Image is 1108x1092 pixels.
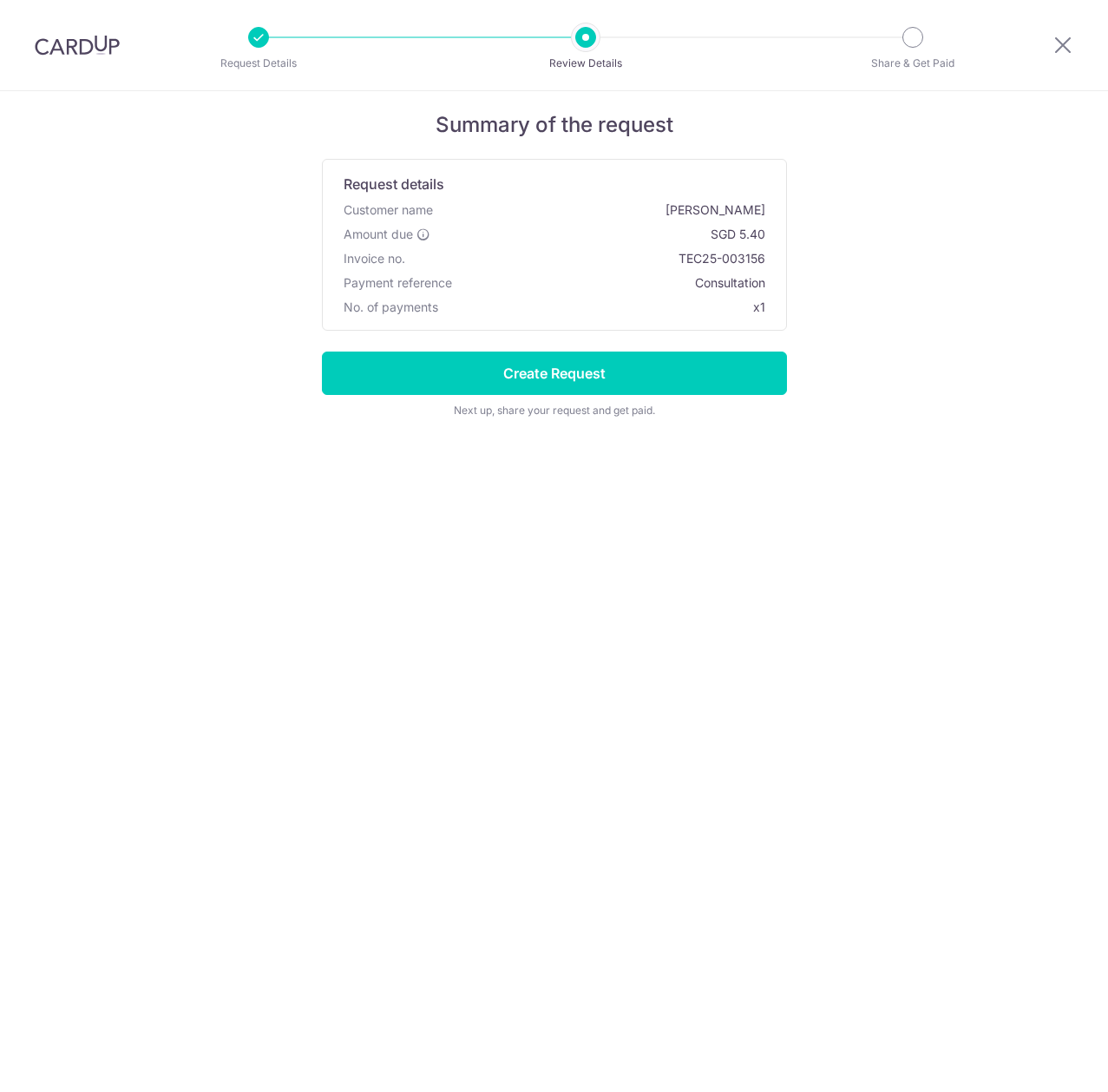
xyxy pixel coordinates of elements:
[440,201,765,219] span: [PERSON_NAME]
[753,299,765,314] span: x1
[344,174,444,194] span: Request details
[35,35,120,56] img: CardUp
[322,112,787,138] h5: Summary of the request
[322,352,787,395] input: Create Request
[437,226,765,243] span: SGD 5.40
[459,274,765,292] span: Consultation
[344,226,430,243] label: Amount due
[344,274,452,292] span: Payment reference
[412,250,765,267] span: TEC25-003156
[322,402,787,419] div: Next up, share your request and get paid.
[521,55,650,72] p: Review Details
[997,1040,1091,1083] iframe: Opens a widget where you can find more information
[194,55,323,72] p: Request Details
[344,299,438,316] span: No. of payments
[344,201,433,219] span: Customer name
[344,250,405,267] span: Invoice no.
[849,55,977,72] p: Share & Get Paid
